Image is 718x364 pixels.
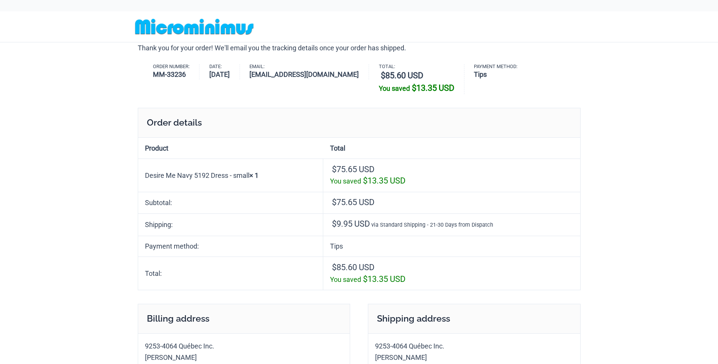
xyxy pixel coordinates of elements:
[363,176,368,185] span: $
[153,69,190,79] strong: MM-33236
[332,219,336,229] span: $
[332,263,374,272] span: 85.60 USD
[323,138,580,159] th: Total
[412,83,454,93] bdi: 13.35 USD
[363,176,405,185] bdi: 13.35 USD
[138,159,324,192] td: Desire Me Navy 5192 Dress - small
[138,108,581,137] h2: Order details
[368,304,581,333] h2: Shipping address
[371,222,493,228] small: via Standard Shipping - 21-30 Days from Dispatch
[412,83,416,93] span: $
[209,64,240,79] li: Date:
[474,69,517,79] strong: Tips
[138,304,350,333] h2: Billing address
[474,64,527,79] li: Payment method:
[249,69,359,79] strong: [EMAIL_ADDRESS][DOMAIN_NAME]
[332,198,336,207] span: $
[138,236,324,257] th: Payment method:
[249,64,369,79] li: Email:
[381,71,385,80] span: $
[363,274,368,284] span: $
[379,64,464,94] li: Total:
[138,257,324,290] th: Total:
[332,165,336,174] span: $
[138,42,581,54] p: Thank you for your order! We'll email you the tracking details once your order has shipped.
[332,198,374,207] span: 75.65 USD
[330,175,573,187] div: You saved
[323,236,580,257] td: Tips
[138,192,324,213] th: Subtotal:
[138,138,324,159] th: Product
[132,18,257,35] img: MM SHOP LOGO FLAT
[332,263,336,272] span: $
[249,171,259,179] strong: × 1
[379,82,454,94] div: You saved
[363,274,405,284] span: 13.35 USD
[332,219,370,229] span: 9.95 USD
[381,71,423,80] bdi: 85.60 USD
[330,274,573,285] div: You saved
[332,165,374,174] bdi: 75.65 USD
[209,69,230,79] strong: [DATE]
[138,213,324,236] th: Shipping:
[153,64,200,79] li: Order number:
